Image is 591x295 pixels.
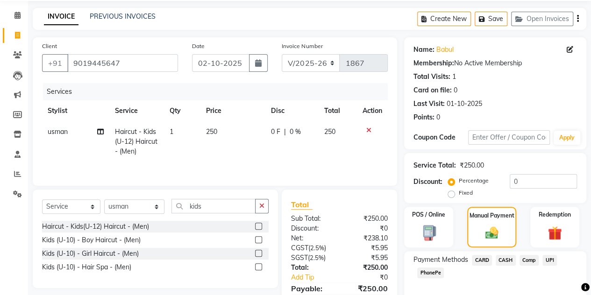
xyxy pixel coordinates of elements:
[284,273,349,282] a: Add Tip
[413,45,434,55] div: Name:
[170,127,173,136] span: 1
[42,222,149,232] div: Haircut - Kids(U-12) Haircut - (Men)
[291,244,308,252] span: CGST
[284,243,340,253] div: ( )
[357,100,388,121] th: Action
[413,255,468,265] span: Payment Methods
[324,127,335,136] span: 250
[472,255,492,266] span: CARD
[284,127,286,137] span: |
[284,283,340,294] div: Payable:
[339,243,395,253] div: ₹5.95
[413,161,456,170] div: Service Total:
[413,112,434,122] div: Points:
[436,45,454,55] a: Babul
[310,244,324,252] span: 2.5%
[481,225,503,240] img: _cash.svg
[520,255,539,266] span: Comp
[413,133,468,142] div: Coupon Code
[339,224,395,233] div: ₹0
[339,233,395,243] div: ₹238.10
[468,130,550,145] input: Enter Offer / Coupon Code
[417,12,471,26] button: Create New
[413,177,442,187] div: Discount:
[511,12,573,26] button: Open Invoices
[554,131,580,145] button: Apply
[454,85,457,95] div: 0
[206,127,217,136] span: 250
[291,200,313,210] span: Total
[543,225,566,242] img: _gift.svg
[42,100,109,121] th: Stylist
[164,100,200,121] th: Qty
[42,262,131,272] div: Kids (U-10) - Hair Spa - (Men)
[412,211,445,219] label: POS / Online
[43,83,395,100] div: Services
[349,273,395,282] div: ₹0
[42,42,57,50] label: Client
[284,224,340,233] div: Discount:
[339,214,395,224] div: ₹250.00
[42,54,68,72] button: +91
[192,42,205,50] label: Date
[282,42,322,50] label: Invoice Number
[339,263,395,273] div: ₹250.00
[460,161,484,170] div: ₹250.00
[319,100,357,121] th: Total
[413,72,450,82] div: Total Visits:
[109,100,164,121] th: Service
[459,176,489,185] label: Percentage
[200,100,265,121] th: Price
[413,58,577,68] div: No Active Membership
[447,99,482,109] div: 01-10-2025
[310,254,324,261] span: 2.5%
[291,253,308,262] span: SGST
[284,214,340,224] div: Sub Total:
[290,127,301,137] span: 0 %
[284,263,340,273] div: Total:
[542,255,557,266] span: UPI
[284,233,340,243] div: Net:
[539,211,571,219] label: Redemption
[413,99,445,109] div: Last Visit:
[90,12,156,21] a: PREVIOUS INVOICES
[265,100,319,121] th: Disc
[171,199,256,213] input: Search or Scan
[115,127,157,155] span: Haircut - Kids(U-12) Haircut - (Men)
[417,267,444,278] span: PhonePe
[67,54,178,72] input: Search by Name/Mobile/Email/Code
[413,85,452,95] div: Card on file:
[417,225,440,241] img: _pos-terminal.svg
[413,58,454,68] div: Membership:
[496,255,516,266] span: CASH
[48,127,68,136] span: usman
[44,8,78,25] a: INVOICE
[436,112,440,122] div: 0
[42,235,141,245] div: Kids (U-10) - Boy Haircut - (Men)
[284,253,340,263] div: ( )
[475,12,507,26] button: Save
[339,253,395,263] div: ₹5.95
[459,189,473,197] label: Fixed
[452,72,456,82] div: 1
[42,249,139,259] div: Kids (U-10) - Girl Haircut - (Men)
[271,127,280,137] span: 0 F
[470,211,514,220] label: Manual Payment
[339,283,395,294] div: ₹250.00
